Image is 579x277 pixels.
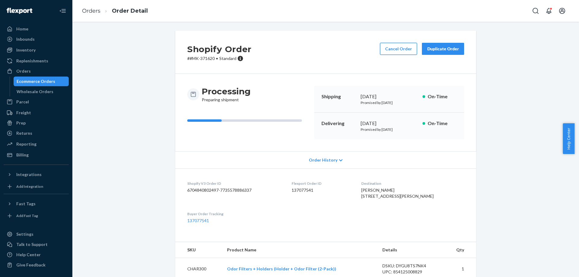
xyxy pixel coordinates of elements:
dd: 137077541 [292,187,352,193]
a: Replenishments [4,56,69,66]
div: Home [16,26,28,32]
a: Parcel [4,97,69,107]
button: Integrations [4,170,69,179]
th: Qty [444,242,476,258]
p: # #MK-371620 [187,55,252,61]
div: Help Center [16,252,41,258]
div: Prep [16,120,26,126]
a: Inventory [4,45,69,55]
div: Preparing shipment [202,86,251,103]
a: Inbounds [4,34,69,44]
a: Help Center [4,250,69,260]
a: Settings [4,229,69,239]
img: Flexport logo [7,8,32,14]
dt: Buyer Order Tracking [187,211,282,216]
h3: Processing [202,86,251,97]
a: Odor Filters + Holders (Holder + Odor Filter (2-Pack)) [227,266,336,271]
dt: Destination [361,181,464,186]
p: On-Time [428,120,457,127]
a: Talk to Support [4,240,69,249]
div: Orders [16,68,31,74]
div: Billing [16,152,29,158]
div: Duplicate Order [427,46,459,52]
p: Shipping [321,93,356,100]
th: Product Name [222,242,378,258]
a: Freight [4,108,69,118]
div: Inbounds [16,36,35,42]
a: Reporting [4,139,69,149]
button: Open Search Box [530,5,542,17]
div: Inventory [16,47,36,53]
a: Wholesale Orders [14,87,69,96]
button: Help Center [563,123,574,154]
div: Parcel [16,99,29,105]
a: Orders [4,66,69,76]
span: • [216,56,218,61]
div: UPC: 854125008829 [382,269,439,275]
button: Fast Tags [4,199,69,209]
p: Promised by [DATE] [361,127,418,132]
span: [PERSON_NAME] [STREET_ADDRESS][PERSON_NAME] [361,187,434,199]
span: Order History [309,157,337,163]
button: Open notifications [543,5,555,17]
button: Cancel Order [380,43,417,55]
dd: 6704840802497-7735578886337 [187,187,282,193]
span: Standard [219,56,236,61]
div: Fast Tags [16,201,36,207]
a: Returns [4,128,69,138]
a: Billing [4,150,69,160]
h2: Shopify Order [187,43,252,55]
p: Promised by [DATE] [361,100,418,105]
div: Add Fast Tag [16,213,38,218]
div: Freight [16,110,31,116]
button: Give Feedback [4,260,69,270]
p: On-Time [428,93,457,100]
dt: Shopify V3 Order ID [187,181,282,186]
a: Orders [82,8,100,14]
div: DSKU: DYGU8TS7NK4 [382,263,439,269]
ol: breadcrumbs [77,2,153,20]
div: Talk to Support [16,241,48,247]
button: Duplicate Order [422,43,464,55]
a: Order Detail [112,8,148,14]
button: Close Navigation [57,5,69,17]
div: Reporting [16,141,36,147]
a: Add Fast Tag [4,211,69,221]
a: Prep [4,118,69,128]
th: SKU [175,242,222,258]
a: Home [4,24,69,34]
div: Add Integration [16,184,43,189]
a: 137077541 [187,218,209,223]
a: Add Integration [4,182,69,191]
div: Settings [16,231,33,237]
div: Returns [16,130,32,136]
th: Details [378,242,444,258]
dt: Flexport Order ID [292,181,352,186]
div: Integrations [16,172,42,178]
div: [DATE] [361,93,418,100]
div: Wholesale Orders [17,89,53,95]
div: Give Feedback [16,262,46,268]
div: [DATE] [361,120,418,127]
div: Ecommerce Orders [17,78,55,84]
button: Open account menu [556,5,568,17]
p: Delivering [321,120,356,127]
div: Replenishments [16,58,48,64]
a: Ecommerce Orders [14,77,69,86]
